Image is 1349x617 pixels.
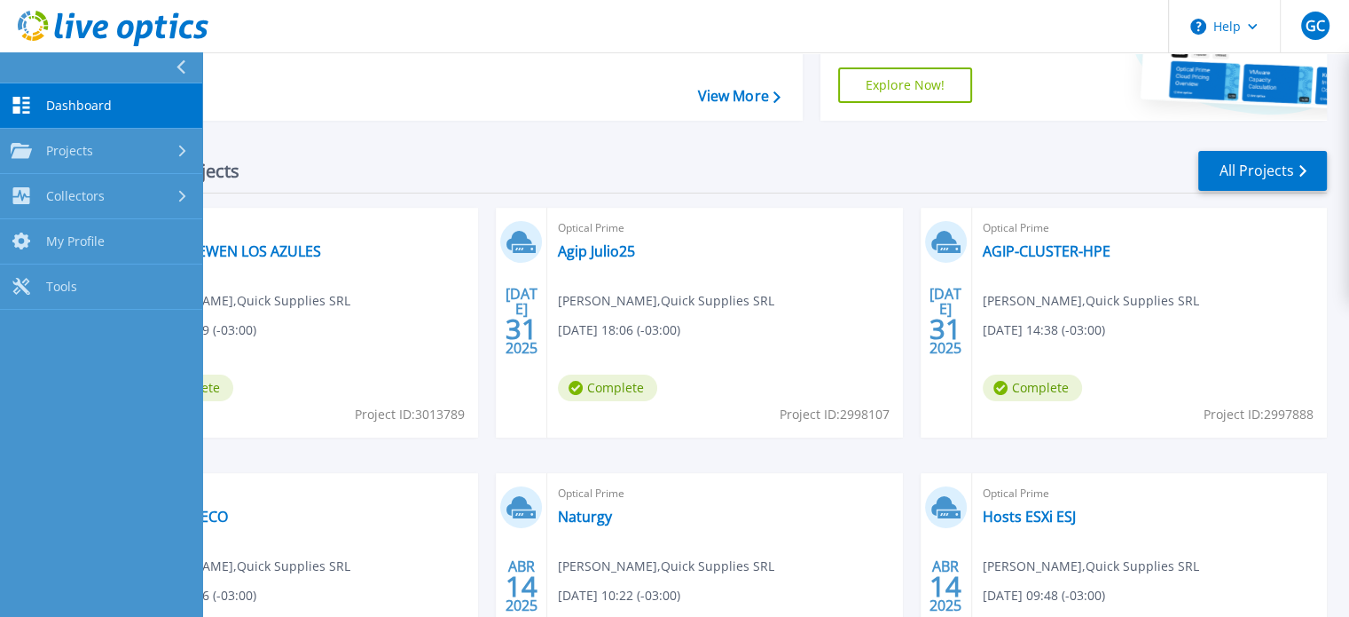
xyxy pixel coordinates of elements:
span: Complete [558,375,657,401]
a: All Projects [1198,151,1327,191]
span: Project ID: 2997888 [1204,405,1314,424]
a: Agip Julio25 [558,242,635,260]
span: [DATE] 10:22 (-03:00) [558,586,680,605]
a: Naturgy [558,508,612,526]
span: Optical Prime [983,484,1316,503]
span: 14 [506,579,537,594]
span: Optical Prime [134,484,467,503]
span: [PERSON_NAME] , Quick Supplies SRL [983,291,1199,311]
span: Optical Prime [134,218,467,238]
span: [PERSON_NAME] , Quick Supplies SRL [134,557,350,576]
span: Complete [983,375,1082,401]
a: INFRA MCEWEN LOS AZULES [134,242,321,260]
span: Tools [46,279,77,295]
span: Optical Prime [558,484,891,503]
span: My Profile [46,233,105,249]
span: Project ID: 3013789 [355,405,465,424]
div: [DATE] 2025 [929,289,962,353]
span: Optical Prime [558,218,891,238]
span: [DATE] 09:48 (-03:00) [983,586,1105,605]
a: Explore Now! [838,67,973,103]
span: Collectors [46,188,105,204]
span: GC [1305,19,1324,33]
span: Optical Prime [983,218,1316,238]
span: 31 [506,321,537,336]
span: Project ID: 2998107 [780,405,890,424]
div: [DATE] 2025 [505,289,538,353]
span: Projects [46,143,93,159]
span: [PERSON_NAME] , Quick Supplies SRL [983,557,1199,576]
a: Hosts ESXi ESJ [983,508,1076,526]
span: [PERSON_NAME] , Quick Supplies SRL [558,557,774,576]
span: [PERSON_NAME] , Quick Supplies SRL [134,291,350,311]
a: View More [697,88,780,105]
span: 14 [929,579,961,594]
span: [DATE] 14:38 (-03:00) [983,320,1105,340]
span: [DATE] 18:06 (-03:00) [558,320,680,340]
span: Dashboard [46,98,112,114]
span: [PERSON_NAME] , Quick Supplies SRL [558,291,774,311]
span: 31 [929,321,961,336]
a: AGIP-CLUSTER-HPE [983,242,1110,260]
